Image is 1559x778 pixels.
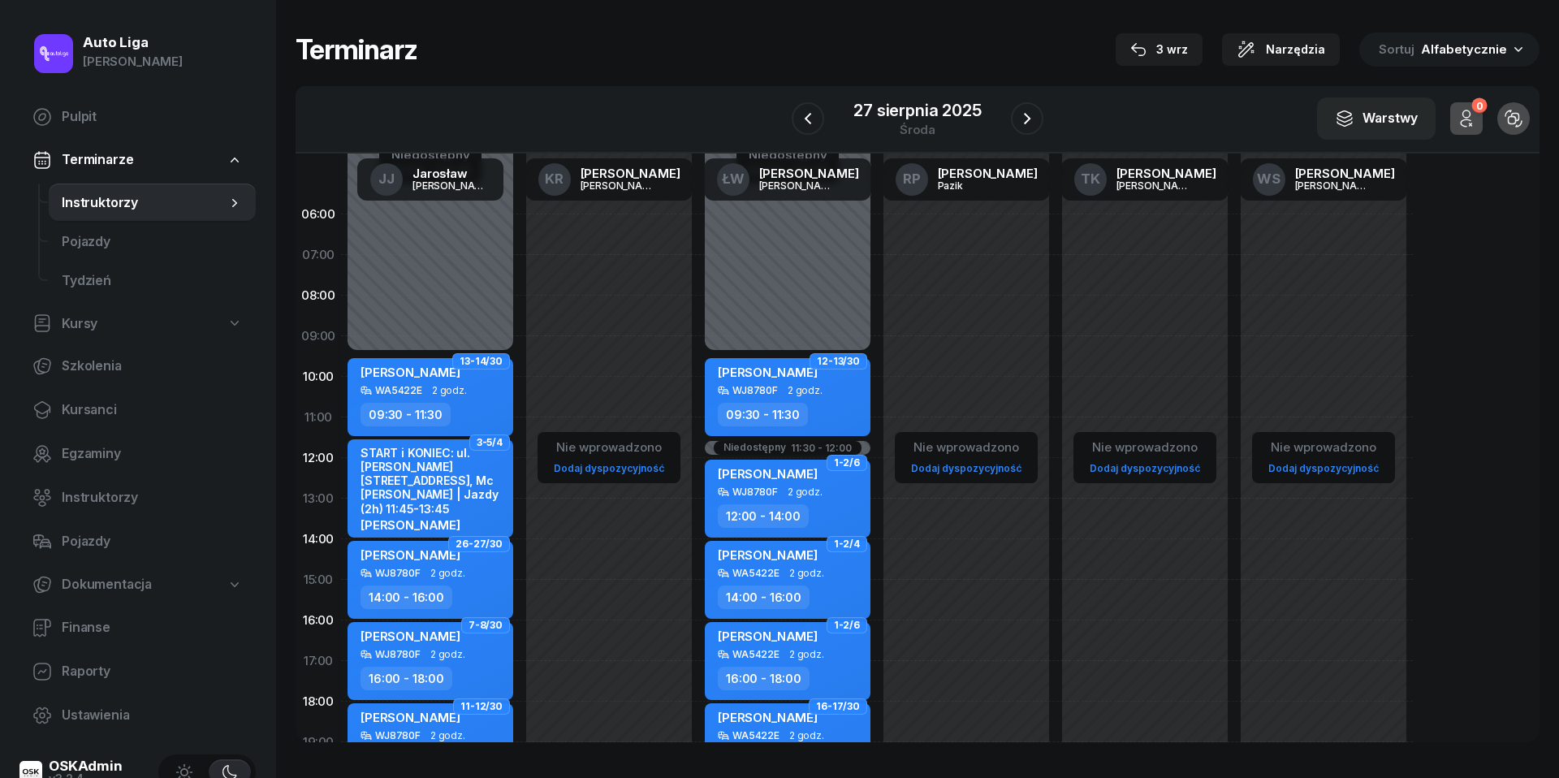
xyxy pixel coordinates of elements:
button: Niedostępny11:30 - 12:00 [723,443,852,453]
a: ŁW[PERSON_NAME][PERSON_NAME] [704,158,872,201]
div: 12:00 - 14:00 [718,504,809,528]
a: Dodaj dyspozycyjność [547,459,671,478]
button: 3 wrz [1116,33,1203,66]
a: Instruktorzy [49,184,256,223]
div: [PERSON_NAME] [1116,180,1194,191]
div: 11:00 [296,397,341,438]
span: Dokumentacja [62,574,152,595]
span: 2 godz. [789,649,824,660]
span: Ustawienia [62,705,243,726]
a: Instruktorzy [19,478,256,517]
div: 13:00 [296,478,341,519]
div: Nie wprowadzono [905,437,1028,458]
span: Szkolenia [62,356,243,377]
span: [PERSON_NAME] [718,629,818,644]
div: 07:00 [296,235,341,275]
span: [PERSON_NAME] [361,517,460,533]
a: Szkolenia [19,347,256,386]
div: [PERSON_NAME] [1116,167,1216,179]
span: [PERSON_NAME] [718,710,818,725]
div: WJ8780F [375,730,421,741]
div: 18:00 [296,681,341,722]
div: [PERSON_NAME] [1295,167,1395,179]
button: Nie wprowadzonoDodaj dyspozycyjność [547,434,671,482]
div: Nie wprowadzono [547,437,671,458]
span: Egzaminy [62,443,243,465]
a: Egzaminy [19,434,256,473]
a: Kursy [19,305,256,343]
div: WA5422E [732,568,779,578]
div: 10:00 [296,357,341,397]
div: 15:00 [296,560,341,600]
span: 2 godz. [789,568,824,579]
span: ŁW [722,172,745,186]
span: 2 godz. [430,568,465,579]
div: Nie wprowadzono [1262,437,1385,458]
div: WA5422E [732,649,779,659]
button: Narzędzia [1222,33,1340,66]
span: 2 godz. [788,486,823,498]
div: Niedostępny [723,443,786,453]
span: [PERSON_NAME] [718,547,818,563]
button: Nie wprowadzonoDodaj dyspozycyjność [1262,434,1385,482]
div: środa [853,123,981,136]
span: 11-12/30 [460,705,503,708]
h1: Terminarz [296,35,417,64]
div: 12:00 [296,438,341,478]
div: 16:00 [296,600,341,641]
button: Nie wprowadzonoDodaj dyspozycyjność [905,434,1028,482]
div: [PERSON_NAME] [1295,180,1373,191]
span: Alfabetycznie [1421,41,1507,57]
div: 16:00 - 18:00 [361,667,452,690]
a: JJJarosław[PERSON_NAME] [357,158,503,201]
a: TK[PERSON_NAME][PERSON_NAME] [1061,158,1229,201]
span: KR [545,172,564,186]
span: Finanse [62,617,243,638]
span: Kursy [62,313,97,335]
div: WJ8780F [375,649,421,659]
div: WJ8780F [732,385,778,395]
a: Dokumentacja [19,566,256,603]
span: 2 godz. [430,649,465,660]
span: 1-2/6 [834,461,860,465]
a: Ustawienia [19,696,256,735]
a: Dodaj dyspozycyjność [1083,459,1207,478]
a: Dodaj dyspozycyjność [905,459,1028,478]
span: JJ [378,172,395,186]
button: Nie wprowadzonoDodaj dyspozycyjność [1083,434,1207,482]
span: [PERSON_NAME] [361,629,460,644]
span: Pojazdy [62,231,243,253]
span: Instruktorzy [62,192,227,214]
span: [PERSON_NAME] [718,466,818,482]
span: [PERSON_NAME] [361,547,460,563]
div: 06:00 [296,194,341,235]
span: Sortuj [1379,39,1418,60]
span: [PERSON_NAME] [361,710,460,725]
div: 08:00 [296,275,341,316]
div: WA5422E [375,385,422,395]
a: Kursanci [19,391,256,430]
span: Pojazdy [62,531,243,552]
a: Pulpit [19,97,256,136]
div: Warstwy [1335,108,1418,129]
span: 2 godz. [432,385,467,396]
div: [PERSON_NAME] [581,180,659,191]
span: 13-14/30 [460,360,503,363]
div: WA5422E [732,730,779,741]
div: 16:00 - 18:00 [718,667,810,690]
div: 0 [1471,98,1487,114]
a: KR[PERSON_NAME][PERSON_NAME] [525,158,693,201]
span: Raporty [62,661,243,682]
div: WJ8780F [732,486,778,497]
a: Terminarze [19,141,256,179]
span: Instruktorzy [62,487,243,508]
span: Narzędzia [1266,40,1325,59]
div: 3 wrz [1130,40,1188,59]
a: WS[PERSON_NAME][PERSON_NAME] [1240,158,1408,201]
div: 14:00 [296,519,341,560]
span: Kursanci [62,400,243,421]
div: 27 sierpnia 2025 [853,102,981,119]
span: 2 godz. [430,730,465,741]
span: [PERSON_NAME] [718,365,818,380]
div: Nie wprowadzono [1083,437,1207,458]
